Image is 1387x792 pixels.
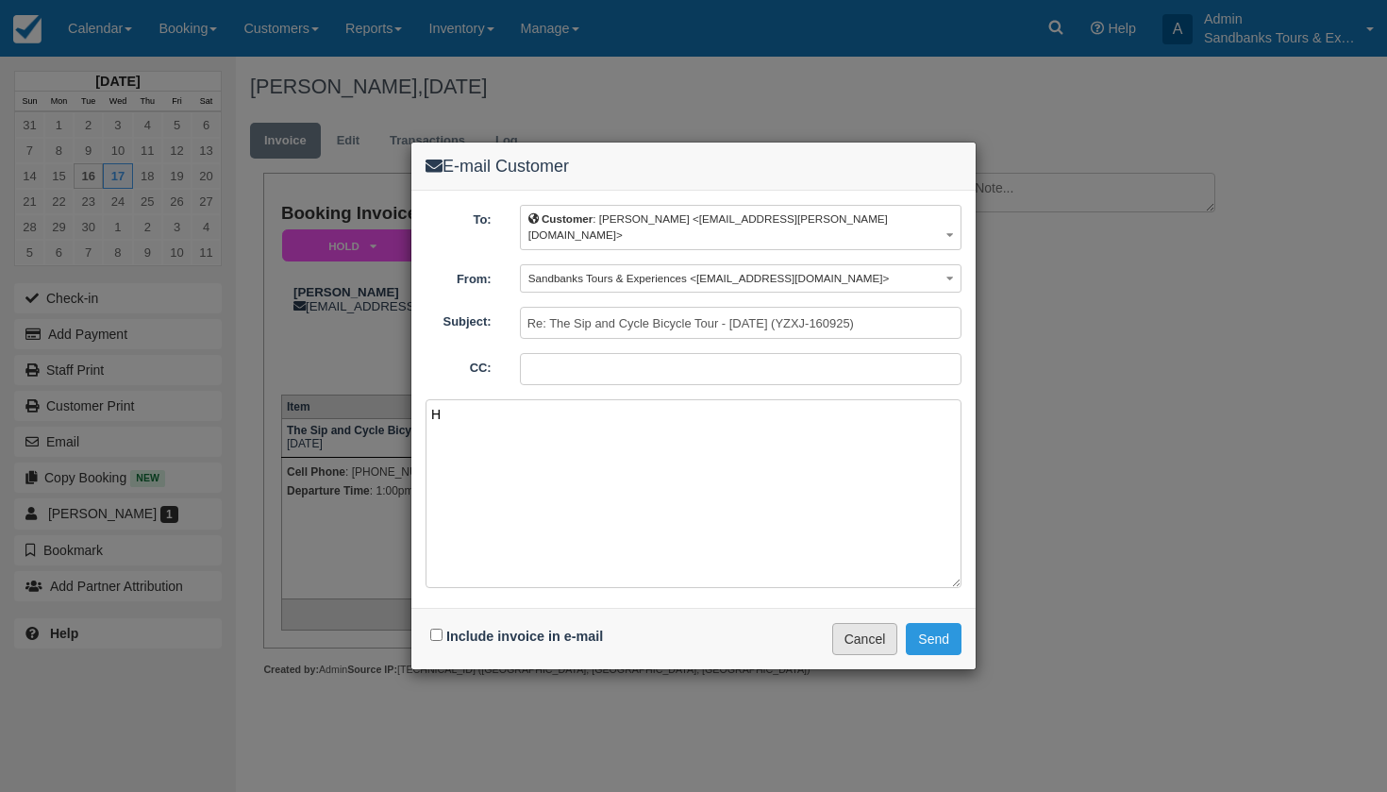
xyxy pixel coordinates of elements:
[528,212,888,241] span: : [PERSON_NAME] <[EMAIL_ADDRESS][PERSON_NAME][DOMAIN_NAME]>
[446,629,603,644] label: Include invoice in e-mail
[411,307,506,331] label: Subject:
[542,212,593,225] b: Customer
[906,623,961,655] button: Send
[426,157,961,177] h4: E-mail Customer
[528,272,890,284] span: Sandbanks Tours & Experiences <[EMAIL_ADDRESS][DOMAIN_NAME]>
[411,353,506,378] label: CC:
[411,205,506,229] label: To:
[832,623,898,655] button: Cancel
[520,205,961,249] button: Customer: [PERSON_NAME] <[EMAIL_ADDRESS][PERSON_NAME][DOMAIN_NAME]>
[411,264,506,289] label: From:
[520,264,961,294] button: Sandbanks Tours & Experiences <[EMAIL_ADDRESS][DOMAIN_NAME]>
